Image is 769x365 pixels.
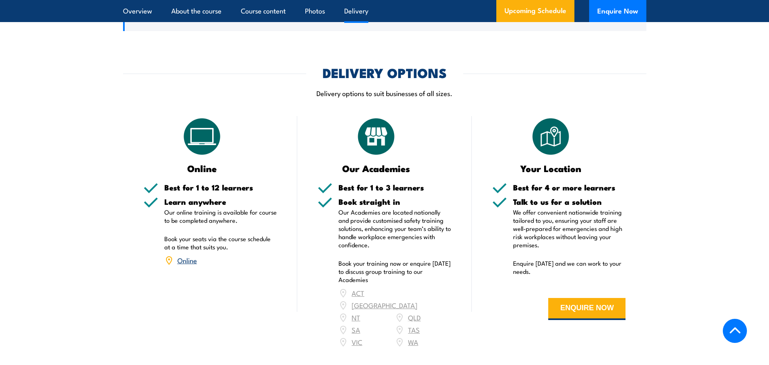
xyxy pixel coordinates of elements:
h3: Our Academies [318,163,435,173]
p: Book your training now or enquire [DATE] to discuss group training to our Academies [339,259,451,284]
p: Book your seats via the course schedule at a time that suits you. [164,235,277,251]
p: Enquire [DATE] and we can work to your needs. [513,259,626,275]
p: We offer convenient nationwide training tailored to you, ensuring your staff are well-prepared fo... [513,208,626,249]
a: Online [177,255,197,265]
p: Our Academies are located nationally and provide customised safety training solutions, enhancing ... [339,208,451,249]
h5: Talk to us for a solution [513,198,626,206]
h3: Online [143,163,261,173]
p: Delivery options to suit businesses of all sizes. [123,88,646,98]
h5: Book straight in [339,198,451,206]
h5: Best for 4 or more learners [513,184,626,191]
button: ENQUIRE NOW [548,298,626,320]
h5: Best for 1 to 3 learners [339,184,451,191]
h3: Your Location [492,163,610,173]
h5: Learn anywhere [164,198,277,206]
h5: Best for 1 to 12 learners [164,184,277,191]
p: Our online training is available for course to be completed anywhere. [164,208,277,224]
h2: DELIVERY OPTIONS [323,67,447,78]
